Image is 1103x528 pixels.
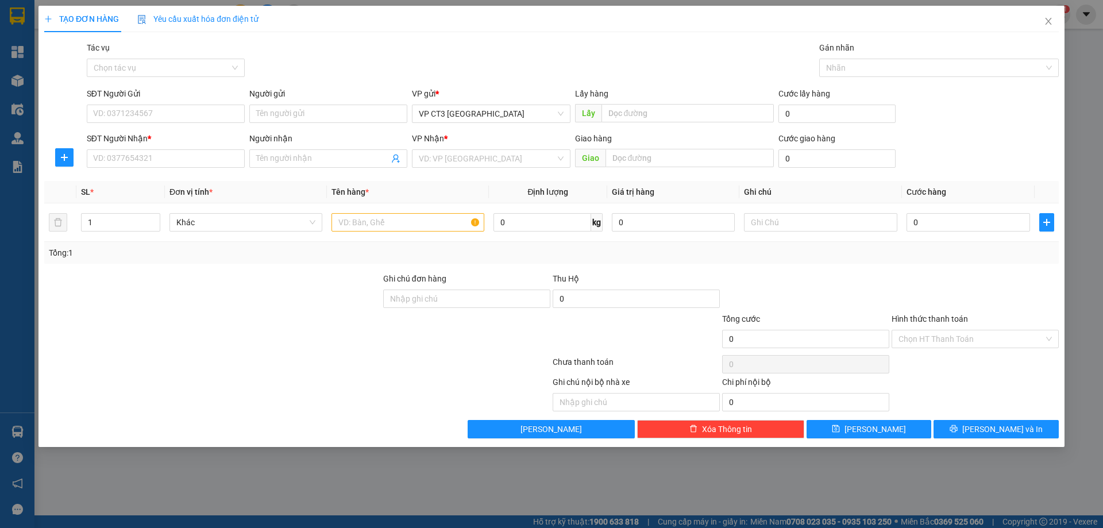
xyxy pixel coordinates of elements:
[93,64,145,75] span: 0374860172
[87,43,110,52] label: Tác vụ
[553,274,579,283] span: Thu Hộ
[81,187,90,196] span: SL
[176,214,315,231] span: Khác
[383,290,550,308] input: Ghi chú đơn hàng
[93,28,118,38] strong: Nhận:
[5,64,56,75] span: 0935792121
[778,134,835,143] label: Cước giao hàng
[169,187,213,196] span: Đơn vị tính
[64,80,114,91] p: Số lượng
[740,181,902,203] th: Ghi chú
[38,6,133,22] strong: Nhà xe Đức lộc
[116,80,167,91] p: Cước hàng
[638,420,805,438] button: deleteXóa Thông tin
[575,104,601,122] span: Lấy
[93,28,162,49] span: VP [PERSON_NAME]
[845,423,907,435] span: [PERSON_NAME]
[612,187,654,196] span: Giá trị hàng
[702,423,752,435] span: Xóa Thông tin
[137,15,146,24] img: icon
[1040,218,1054,227] span: plus
[44,14,119,24] span: TẠO ĐƠN HÀNG
[49,213,67,232] button: delete
[1044,17,1053,26] span: close
[5,51,74,62] span: [PERSON_NAME]
[612,213,735,232] input: 0
[5,28,91,49] span: VP CT3 [GEOGRAPHIC_DATA]
[745,213,897,232] input: Ghi Chú
[575,89,608,98] span: Lấy hàng
[575,149,606,167] span: Giao
[87,87,245,100] div: SĐT Người Gửi
[528,187,569,196] span: Định lượng
[689,425,697,434] span: delete
[392,154,401,163] span: user-add
[137,14,259,24] span: Yêu cầu xuất hóa đơn điện tử
[778,89,830,98] label: Cước lấy hàng
[575,134,612,143] span: Giao hàng
[55,148,74,167] button: plus
[819,43,854,52] label: Gán nhãn
[907,187,946,196] span: Cước hàng
[5,28,21,38] strong: Gửi:
[468,420,635,438] button: [PERSON_NAME]
[553,393,720,411] input: Nhập ghi chú
[1032,6,1065,38] button: Close
[892,314,968,323] label: Hình thức thanh toán
[383,274,446,283] label: Ghi chú đơn hàng
[722,376,889,393] div: Chi phí nội bộ
[44,15,52,23] span: plus
[722,314,760,323] span: Tổng cước
[551,356,721,376] div: Chưa thanh toán
[331,213,484,232] input: VD: Bàn, Ghế
[49,246,426,259] div: Tổng: 1
[93,51,162,62] span: [PERSON_NAME]
[591,213,603,232] span: kg
[950,425,958,434] span: printer
[87,132,245,145] div: SĐT Người Nhận
[249,87,407,100] div: Người gửi
[419,105,564,122] span: VP CT3 Nha Trang
[412,134,445,143] span: VP Nhận
[832,425,840,434] span: save
[778,149,896,168] input: Cước giao hàng
[1039,213,1054,232] button: plus
[962,423,1043,435] span: [PERSON_NAME] và In
[249,132,407,145] div: Người nhận
[807,420,931,438] button: save[PERSON_NAME]
[521,423,583,435] span: [PERSON_NAME]
[934,420,1059,438] button: printer[PERSON_NAME] và In
[778,105,896,123] input: Cước lấy hàng
[412,87,570,100] div: VP gửi
[5,80,63,91] p: Tên hàng
[601,104,774,122] input: Dọc đường
[331,187,369,196] span: Tên hàng
[606,149,774,167] input: Dọc đường
[56,153,73,162] span: plus
[553,376,720,393] div: Ghi chú nội bộ nhà xe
